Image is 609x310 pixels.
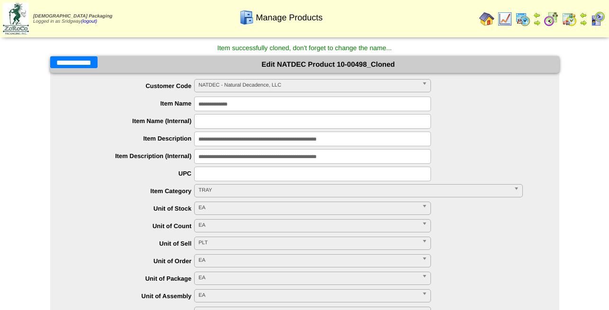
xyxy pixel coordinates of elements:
[69,257,195,265] label: Unit of Order
[515,11,530,27] img: calendarprod.gif
[198,237,418,248] span: PLT
[497,11,512,27] img: line_graph.gif
[580,11,587,19] img: arrowleft.gif
[256,13,322,23] span: Manage Products
[198,290,418,301] span: EA
[69,170,195,177] label: UPC
[479,11,494,27] img: home.gif
[69,117,195,124] label: Item Name (Internal)
[69,222,195,230] label: Unit of Count
[69,275,195,282] label: Unit of Package
[69,152,195,159] label: Item Description (Internal)
[50,56,559,73] div: Edit NATDEC Product 10-00498_Cloned
[239,10,254,25] img: cabinet.gif
[69,292,195,300] label: Unit of Assembly
[590,11,605,27] img: calendarcustomer.gif
[81,19,97,24] a: (logout)
[198,272,418,283] span: EA
[198,80,418,91] span: NATDEC - Natural Decadence, LLC
[3,3,29,35] img: zoroco-logo-small.webp
[533,19,541,27] img: arrowright.gif
[69,240,195,247] label: Unit of Sell
[198,220,418,231] span: EA
[198,185,510,196] span: TRAY
[562,11,577,27] img: calendarinout.gif
[69,135,195,142] label: Item Description
[33,14,112,19] span: [DEMOGRAPHIC_DATA] Packaging
[198,255,418,266] span: EA
[69,205,195,212] label: Unit of Stock
[533,11,541,19] img: arrowleft.gif
[69,187,195,195] label: Item Category
[69,82,195,89] label: Customer Code
[69,100,195,107] label: Item Name
[580,19,587,27] img: arrowright.gif
[544,11,559,27] img: calendarblend.gif
[33,14,112,24] span: Logged in as Sridgway
[198,202,418,213] span: EA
